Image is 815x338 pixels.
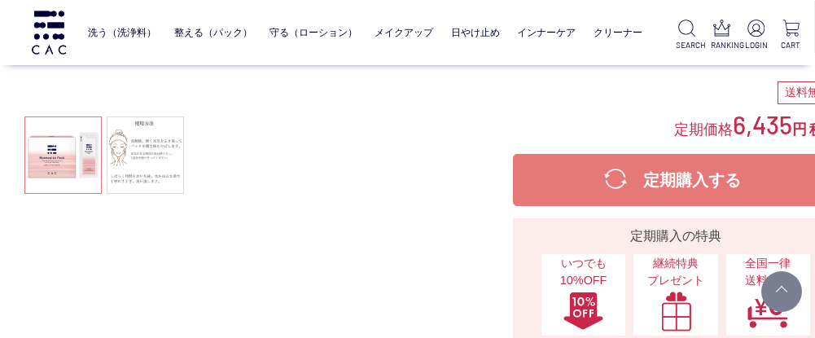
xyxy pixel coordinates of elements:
[594,15,642,50] a: クリーナー
[517,15,576,50] a: インナーケア
[674,120,733,138] span: 定期価格
[642,255,709,290] span: 継続特典 プレゼント
[676,39,698,51] p: SEARCH
[563,291,605,331] img: いつでも10%OFF
[88,15,156,50] a: 洗う（洗浄料）
[451,15,500,50] a: 日やけ止め
[792,121,807,138] span: 円
[747,291,789,331] img: 全国一律送料無料
[676,20,698,51] a: SEARCH
[29,11,68,55] img: logo
[745,39,767,51] p: LOGIN
[780,39,802,51] p: CART
[174,15,252,50] a: 整える（パック）
[711,39,733,51] p: RANKING
[733,109,792,139] span: 6,435
[711,20,733,51] a: RANKING
[550,255,617,290] span: いつでも10%OFF
[734,255,802,290] span: 全国一律 送料無料
[745,20,767,51] a: LOGIN
[780,20,802,51] a: CART
[655,291,697,331] img: 継続特典プレゼント
[375,15,433,50] a: メイクアップ
[269,15,357,50] a: 守る（ローション）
